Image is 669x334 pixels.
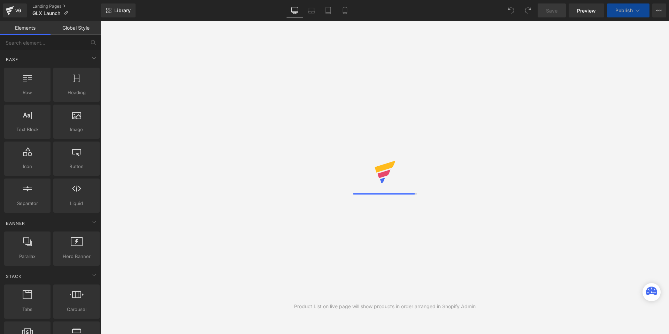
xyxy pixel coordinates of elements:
span: Parallax [6,253,48,260]
a: Landing Pages [32,3,101,9]
span: Tabs [6,306,48,313]
div: v6 [14,6,23,15]
span: Image [55,126,98,133]
a: New Library [101,3,136,17]
button: Redo [521,3,535,17]
span: Text Block [6,126,48,133]
span: Hero Banner [55,253,98,260]
span: Base [5,56,19,63]
span: Separator [6,200,48,207]
span: Icon [6,163,48,170]
button: Publish [607,3,649,17]
a: v6 [3,3,27,17]
span: Publish [615,8,633,13]
a: Mobile [337,3,353,17]
div: Product List on live page will show products in order arranged in Shopify Admin [294,303,476,310]
span: Preview [577,7,596,14]
span: Button [55,163,98,170]
span: Liquid [55,200,98,207]
a: Desktop [286,3,303,17]
span: Save [546,7,557,14]
button: Undo [504,3,518,17]
span: Banner [5,220,26,227]
span: Library [114,7,131,14]
span: Heading [55,89,98,96]
a: Laptop [303,3,320,17]
span: Stack [5,273,22,280]
a: Global Style [51,21,101,35]
span: Carousel [55,306,98,313]
span: GLX Launch [32,10,60,16]
a: Tablet [320,3,337,17]
a: Preview [569,3,604,17]
span: Row [6,89,48,96]
button: More [652,3,666,17]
